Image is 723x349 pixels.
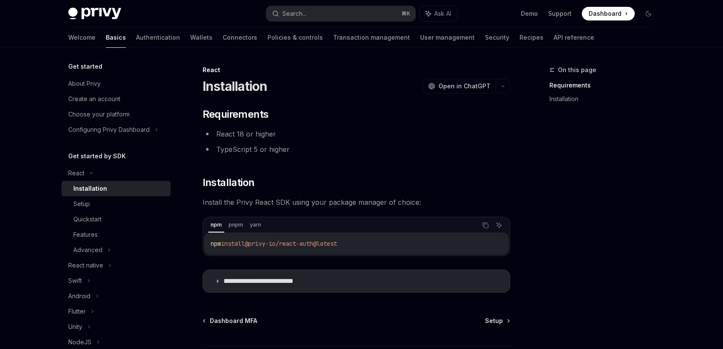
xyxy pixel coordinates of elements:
[642,7,655,20] button: Toggle dark mode
[485,27,509,48] a: Security
[210,317,257,325] span: Dashboard MFA
[223,27,257,48] a: Connectors
[247,220,264,230] div: yarn
[68,27,96,48] a: Welcome
[420,27,475,48] a: User management
[68,151,126,161] h5: Get started by SDK
[73,183,107,194] div: Installation
[68,94,120,104] div: Create an account
[61,227,171,242] a: Features
[68,306,86,317] div: Flutter
[282,9,306,19] div: Search...
[420,6,457,21] button: Ask AI
[68,276,82,286] div: Swift
[267,27,323,48] a: Policies & controls
[73,199,90,209] div: Setup
[68,322,82,332] div: Unity
[494,220,505,231] button: Ask AI
[68,125,150,135] div: Configuring Privy Dashboard
[73,245,102,255] div: Advanced
[485,317,509,325] a: Setup
[68,109,130,119] div: Choose your platform
[61,76,171,91] a: About Privy
[520,27,543,48] a: Recipes
[211,240,221,247] span: npm
[548,9,572,18] a: Support
[68,291,90,301] div: Android
[554,27,594,48] a: API reference
[549,79,662,92] a: Requirements
[333,27,410,48] a: Transaction management
[61,196,171,212] a: Setup
[558,65,596,75] span: On this page
[245,240,337,247] span: @privy-io/react-auth@latest
[582,7,635,20] a: Dashboard
[68,79,101,89] div: About Privy
[136,27,180,48] a: Authentication
[485,317,503,325] span: Setup
[61,91,171,107] a: Create an account
[61,181,171,196] a: Installation
[589,9,621,18] span: Dashboard
[203,196,510,208] span: Install the Privy React SDK using your package manager of choice:
[203,66,510,74] div: React
[203,317,257,325] a: Dashboard MFA
[480,220,491,231] button: Copy the contents from the code block
[61,107,171,122] a: Choose your platform
[401,10,410,17] span: ⌘ K
[549,92,662,106] a: Installation
[68,260,103,270] div: React native
[190,27,212,48] a: Wallets
[208,220,224,230] div: npm
[423,79,496,93] button: Open in ChatGPT
[203,143,510,155] li: TypeScript 5 or higher
[226,220,246,230] div: pnpm
[68,8,121,20] img: dark logo
[73,230,98,240] div: Features
[73,214,102,224] div: Quickstart
[221,240,245,247] span: install
[68,168,84,178] div: React
[106,27,126,48] a: Basics
[434,9,451,18] span: Ask AI
[438,82,491,90] span: Open in ChatGPT
[68,61,102,72] h5: Get started
[203,79,267,94] h1: Installation
[203,128,510,140] li: React 18 or higher
[203,176,255,189] span: Installation
[203,108,269,121] span: Requirements
[61,212,171,227] a: Quickstart
[521,9,538,18] a: Demo
[68,337,91,347] div: NodeJS
[266,6,415,21] button: Search...⌘K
